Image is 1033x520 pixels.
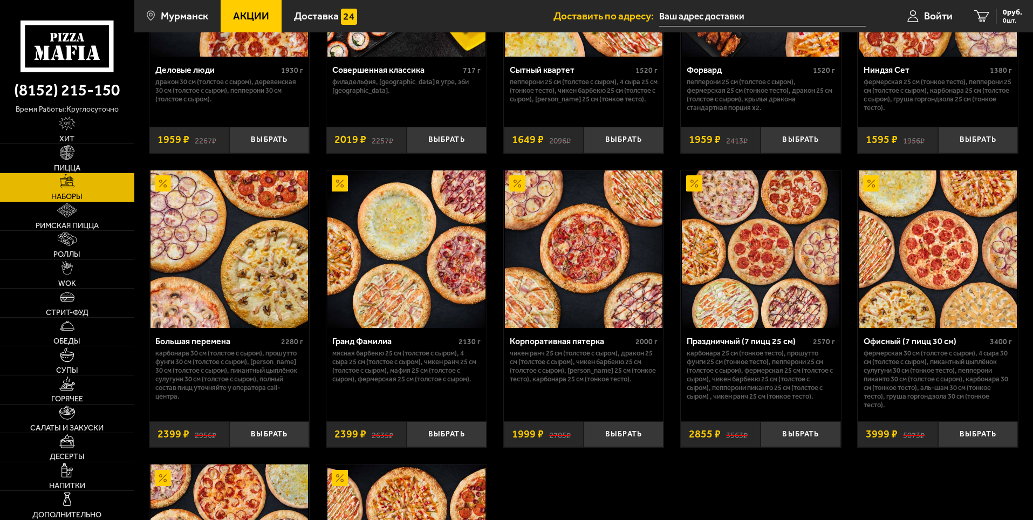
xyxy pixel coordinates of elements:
span: 1520 г [813,66,835,75]
p: Пепперони 25 см (толстое с сыром), 4 сыра 25 см (тонкое тесто), Чикен Барбекю 25 см (толстое с сы... [510,78,658,104]
img: Акционный [509,175,525,191]
div: Праздничный (7 пицц 25 см) [687,336,810,346]
span: 2399 ₽ [334,429,366,440]
button: Выбрать [938,421,1018,448]
p: Мясная Барбекю 25 см (толстое с сыром), 4 сыра 25 см (толстое с сыром), Чикен Ранч 25 см (толстое... [332,349,481,384]
div: Деловые люди [155,65,279,75]
button: Выбрать [407,127,487,153]
span: 2130 г [459,337,481,346]
span: 1930 г [281,66,303,75]
span: Хит [59,135,74,142]
span: 2280 г [281,337,303,346]
span: Доставить по адресу: [553,11,659,21]
s: 2705 ₽ [549,429,571,440]
div: Большая перемена [155,336,279,346]
img: Акционный [332,470,348,486]
span: 0 руб. [1003,9,1022,16]
div: Форвард [687,65,810,75]
span: 1999 ₽ [512,429,544,440]
img: Большая перемена [150,170,308,328]
span: Десерты [50,453,85,460]
div: Офисный (7 пицц 30 см) [864,336,987,346]
p: Пепперони 25 см (толстое с сыром), Фермерская 25 см (тонкое тесто), Дракон 25 см (толстое с сыром... [687,78,835,112]
s: 2635 ₽ [372,429,393,440]
span: 3999 ₽ [866,429,898,440]
span: Горячее [51,395,83,402]
p: Дракон 30 см (толстое с сыром), Деревенская 30 см (толстое с сыром), Пепперони 30 см (толстое с с... [155,78,304,104]
span: 0 шт. [1003,17,1022,24]
div: Корпоративная пятерка [510,336,633,346]
span: WOK [58,279,76,287]
button: Выбрать [938,127,1018,153]
button: Выбрать [229,127,309,153]
span: Стрит-фуд [46,309,88,316]
p: Филадельфия, [GEOGRAPHIC_DATA] в угре, Эби [GEOGRAPHIC_DATA]. [332,78,481,95]
p: Карбонара 30 см (толстое с сыром), Прошутто Фунги 30 см (толстое с сыром), [PERSON_NAME] 30 см (т... [155,349,304,401]
span: Напитки [49,482,85,489]
a: АкционныйПраздничный (7 пицц 25 см) [681,170,841,328]
span: 2399 ₽ [158,429,189,440]
span: Мурманск [161,11,208,21]
button: Выбрать [407,421,487,448]
p: Фермерская 30 см (толстое с сыром), 4 сыра 30 см (толстое с сыром), Пикантный цыплёнок сулугуни 3... [864,349,1012,409]
s: 2956 ₽ [195,429,216,440]
a: АкционныйБольшая перемена [149,170,310,328]
img: Праздничный (7 пицц 25 см) [682,170,839,328]
span: Войти [924,11,953,21]
span: 1380 г [990,66,1012,75]
img: Акционный [863,175,879,191]
div: Сытный квартет [510,65,633,75]
s: 2257 ₽ [372,134,393,145]
span: Роллы [53,250,80,258]
img: Акционный [686,175,702,191]
p: Фермерская 25 см (тонкое тесто), Пепперони 25 см (толстое с сыром), Карбонара 25 см (толстое с сы... [864,78,1012,112]
a: АкционныйГранд Фамилиа [326,170,487,328]
s: 2267 ₽ [195,134,216,145]
button: Выбрать [584,421,663,448]
button: Выбрать [584,127,663,153]
img: Акционный [332,175,348,191]
span: 717 г [463,66,481,75]
input: Ваш адрес доставки [659,6,866,26]
div: Гранд Фамилиа [332,336,456,346]
span: Римская пицца [36,222,99,229]
span: Доставка [294,11,339,21]
s: 5073 ₽ [903,429,925,440]
span: 3400 г [990,337,1012,346]
span: Дополнительно [32,511,101,518]
a: АкционныйКорпоративная пятерка [504,170,664,328]
span: 1959 ₽ [689,134,721,145]
s: 2413 ₽ [726,134,748,145]
img: 15daf4d41897b9f0e9f617042186c801.svg [341,9,357,25]
span: Салаты и закуски [30,424,104,432]
img: Офисный (7 пицц 30 см) [859,170,1017,328]
s: 3563 ₽ [726,429,748,440]
img: Акционный [155,470,171,486]
s: 2096 ₽ [549,134,571,145]
img: Гранд Фамилиа [327,170,485,328]
img: Корпоративная пятерка [505,170,662,328]
span: 2570 г [813,337,835,346]
span: 2000 г [635,337,658,346]
button: Выбрать [229,421,309,448]
button: Выбрать [761,127,840,153]
s: 1956 ₽ [903,134,925,145]
span: 2019 ₽ [334,134,366,145]
span: Обеды [53,337,80,345]
span: Супы [56,366,78,374]
div: Совершенная классика [332,65,460,75]
a: АкционныйОфисный (7 пицц 30 см) [858,170,1018,328]
span: Наборы [51,193,83,200]
span: 2855 ₽ [689,429,721,440]
span: Акции [233,11,269,21]
p: Карбонара 25 см (тонкое тесто), Прошутто Фунги 25 см (тонкое тесто), Пепперони 25 см (толстое с с... [687,349,835,401]
span: 1959 ₽ [158,134,189,145]
span: 1520 г [635,66,658,75]
img: Акционный [155,175,171,191]
div: Ниндзя Сет [864,65,987,75]
p: Чикен Ранч 25 см (толстое с сыром), Дракон 25 см (толстое с сыром), Чикен Барбекю 25 см (толстое ... [510,349,658,384]
span: Пицца [54,164,80,172]
span: 1649 ₽ [512,134,544,145]
span: 1595 ₽ [866,134,898,145]
button: Выбрать [761,421,840,448]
